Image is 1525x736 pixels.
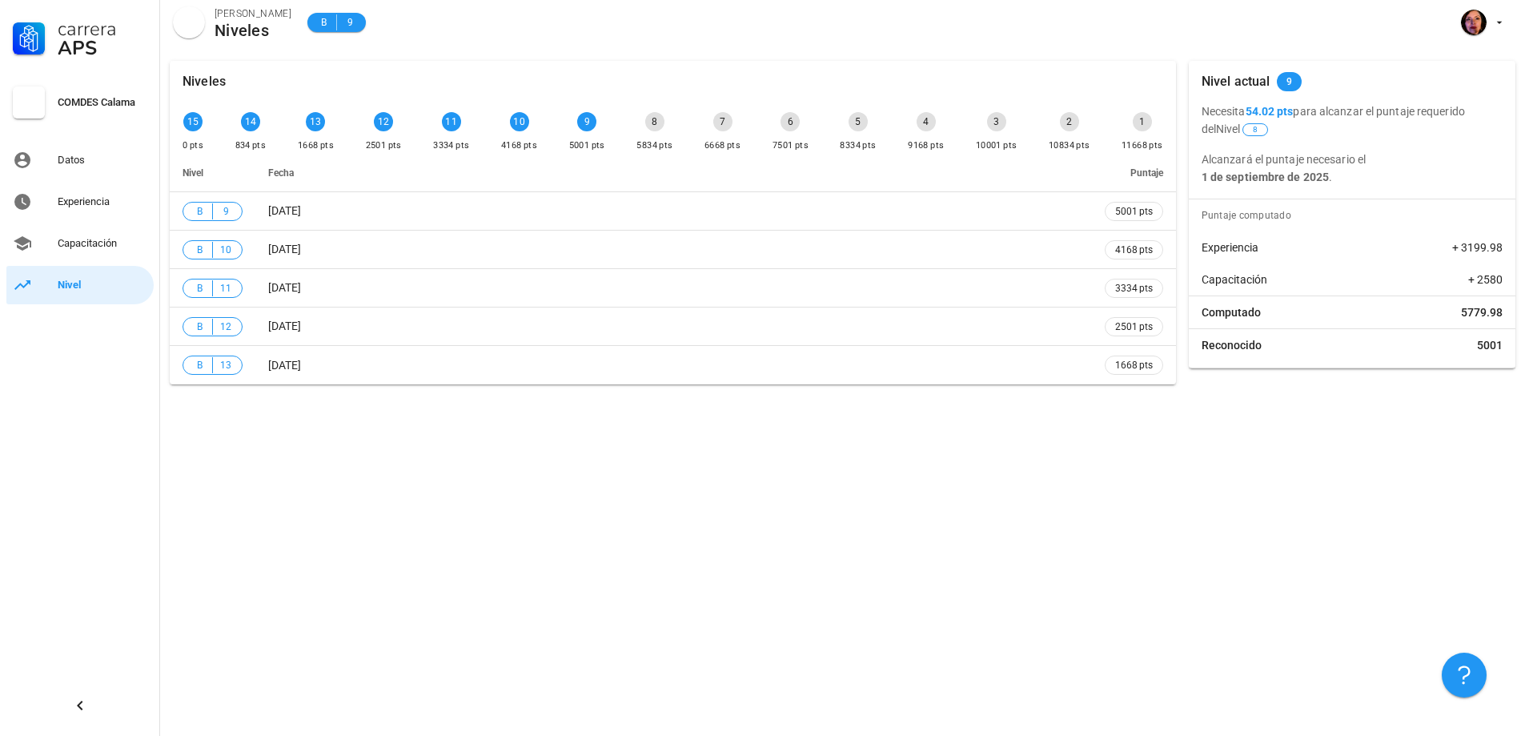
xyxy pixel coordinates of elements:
[1195,199,1515,231] div: Puntaje computado
[1246,105,1294,118] b: 54.02 pts
[1461,10,1487,35] div: avatar
[219,242,232,258] span: 10
[577,112,596,131] div: 9
[1122,138,1163,154] div: 11668 pts
[1060,112,1079,131] div: 2
[1115,203,1153,219] span: 5001 pts
[193,203,206,219] span: B
[1202,103,1503,138] p: Necesita para alcanzar el puntaje requerido del
[1452,239,1503,255] span: + 3199.98
[366,138,402,154] div: 2501 pts
[645,112,664,131] div: 8
[6,141,154,179] a: Datos
[170,154,255,192] th: Nivel
[58,19,147,38] div: Carrera
[1468,271,1503,288] span: + 2580
[343,14,356,30] span: 9
[442,112,461,131] div: 11
[1202,171,1329,183] b: 1 de septiembre de 2025
[501,138,537,154] div: 4168 pts
[193,319,206,335] span: B
[193,242,206,258] span: B
[1133,112,1152,131] div: 1
[1202,151,1503,186] p: Alcanzará el puntaje necesario el .
[219,357,232,373] span: 13
[1115,319,1153,335] span: 2501 pts
[6,224,154,263] a: Capacitación
[317,14,330,30] span: B
[1477,337,1503,353] span: 5001
[58,237,147,250] div: Capacitación
[268,204,301,217] span: [DATE]
[268,243,301,255] span: [DATE]
[773,138,809,154] div: 7501 pts
[173,6,205,38] div: avatar
[183,167,203,179] span: Nivel
[268,359,301,372] span: [DATE]
[849,112,868,131] div: 5
[987,112,1006,131] div: 3
[510,112,529,131] div: 10
[306,112,325,131] div: 13
[917,112,936,131] div: 4
[58,279,147,292] div: Nivel
[268,167,294,179] span: Fecha
[840,138,876,154] div: 8334 pts
[1115,280,1153,296] span: 3334 pts
[1049,138,1090,154] div: 10834 pts
[713,112,732,131] div: 7
[976,138,1017,154] div: 10001 pts
[6,183,154,221] a: Experiencia
[219,203,232,219] span: 9
[1461,304,1503,320] span: 5779.98
[255,154,1092,192] th: Fecha
[1216,123,1270,135] span: Nivel
[1115,242,1153,258] span: 4168 pts
[298,138,334,154] div: 1668 pts
[1286,72,1292,91] span: 9
[183,138,203,154] div: 0 pts
[58,96,147,109] div: COMDES Calama
[1202,271,1267,288] span: Capacitación
[1202,337,1262,353] span: Reconocido
[215,6,291,22] div: [PERSON_NAME]
[374,112,393,131] div: 12
[193,280,206,296] span: B
[1092,154,1176,192] th: Puntaje
[183,112,203,131] div: 15
[1202,304,1261,320] span: Computado
[1253,124,1258,135] span: 8
[268,281,301,294] span: [DATE]
[268,320,301,332] span: [DATE]
[704,138,740,154] div: 6668 pts
[241,112,260,131] div: 14
[1202,61,1270,103] div: Nivel actual
[193,357,206,373] span: B
[433,138,469,154] div: 3334 pts
[1202,239,1258,255] span: Experiencia
[215,22,291,39] div: Niveles
[58,38,147,58] div: APS
[183,61,226,103] div: Niveles
[219,319,232,335] span: 12
[1130,167,1163,179] span: Puntaje
[219,280,232,296] span: 11
[6,266,154,304] a: Nivel
[636,138,672,154] div: 5834 pts
[1115,357,1153,373] span: 1668 pts
[781,112,800,131] div: 6
[58,195,147,208] div: Experiencia
[908,138,944,154] div: 9168 pts
[235,138,267,154] div: 834 pts
[58,154,147,167] div: Datos
[569,138,605,154] div: 5001 pts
